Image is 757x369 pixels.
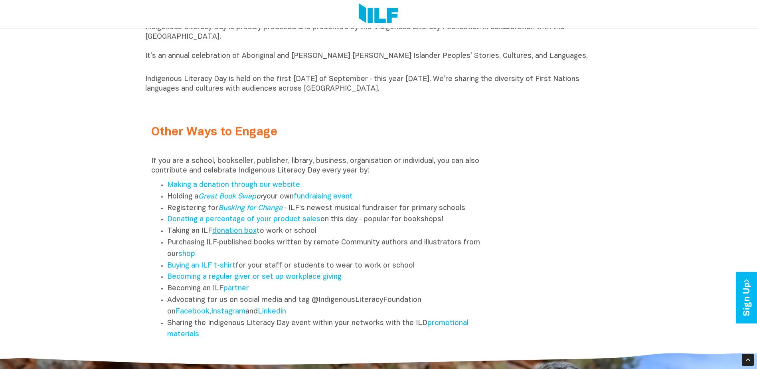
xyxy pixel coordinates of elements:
[258,308,286,315] a: Linkedin
[742,354,754,366] div: Scroll Back to Top
[167,262,235,269] a: Buying an ILF t-shirt
[167,216,320,223] a: Donating a percentage of your product sales
[167,318,490,341] li: Sharing the Indigenous Literacy Day event within your networks with the ILD
[294,193,353,200] a: fundraising event
[151,157,490,176] p: If you are a school, bookseller, publisher, library, business, organisation or individual, you ca...
[167,191,490,203] li: Holding a your own
[167,214,490,226] li: on this day ‑ popular for bookshops!
[176,308,210,315] a: Facebook
[211,308,245,315] a: Instagram
[359,3,398,25] img: Logo
[167,182,300,188] a: Making a donation through our website
[145,23,612,71] p: Indigenous Literacy Day is proudly produced and presented by the Indigenous Literacy Foundation i...
[167,203,490,214] li: Registering for ‑ ILF's newest musical fundraiser for primary schools
[167,295,490,318] li: Advocating for us on social media and tag @IndigenousLiteracyFoundation on , and
[223,285,249,292] a: partner
[178,251,195,258] a: shop
[218,205,283,212] a: Busking for Change
[198,193,256,200] a: Great Book Swap
[145,75,612,94] p: Indigenous Literacy Day is held on the first [DATE] of September ‑ this year [DATE]. We’re sharin...
[212,228,257,234] a: donation box
[167,283,490,295] li: Becoming an ILF
[151,126,490,139] h2: Other Ways to Engage
[167,274,342,280] a: Becoming a regular giver or set up workplace giving
[167,226,490,237] li: Taking an ILF to work or school
[198,193,263,200] em: or
[167,260,490,272] li: for your staff or students to wear to work or school
[167,237,490,260] li: Purchasing ILF‑published books written by remote Community authors and illustrators from our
